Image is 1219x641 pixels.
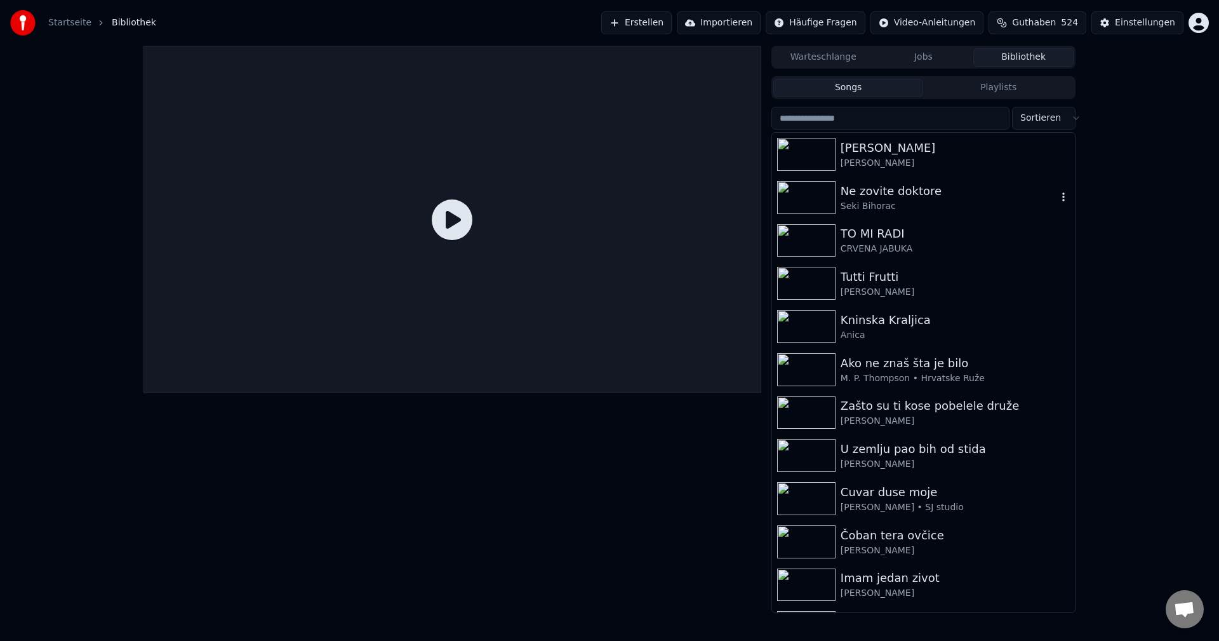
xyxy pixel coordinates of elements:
[841,440,1070,458] div: U zemlju pao bih od stida
[1115,17,1175,29] div: Einstellungen
[841,182,1057,200] div: Ne zovite doktore
[841,569,1070,587] div: Imam jedan zivot
[841,268,1070,286] div: Tutti Frutti
[1166,590,1204,628] a: Chat öffnen
[841,311,1070,329] div: Kninska Kraljica
[1020,112,1061,125] span: Sortieren
[870,11,984,34] button: Video-Anleitungen
[841,225,1070,243] div: TO MI RADI
[841,157,1070,170] div: [PERSON_NAME]
[841,200,1057,213] div: Seki Bihorac
[841,527,1070,544] div: Čoban tera ovčice
[112,17,156,29] span: Bibliothek
[841,544,1070,557] div: [PERSON_NAME]
[841,329,1070,342] div: Anica
[48,17,156,29] nav: breadcrumb
[601,11,672,34] button: Erstellen
[841,483,1070,501] div: Cuvar duse moje
[677,11,761,34] button: Importieren
[841,415,1070,428] div: [PERSON_NAME]
[1091,11,1183,34] button: Einstellungen
[841,501,1070,514] div: [PERSON_NAME] • SJ studio
[10,10,36,36] img: youka
[874,48,974,67] button: Jobs
[973,48,1074,67] button: Bibliothek
[923,79,1074,97] button: Playlists
[841,397,1070,415] div: Zašto su ti kose pobelele druže
[48,17,91,29] a: Startseite
[841,139,1070,157] div: [PERSON_NAME]
[989,11,1086,34] button: Guthaben524
[841,286,1070,299] div: [PERSON_NAME]
[841,372,1070,385] div: M. P. Thompson • Hrvatske Ruže
[766,11,865,34] button: Häufige Fragen
[841,354,1070,372] div: Ako ne znaš šta je bilo
[773,48,874,67] button: Warteschlange
[773,79,924,97] button: Songs
[841,587,1070,600] div: [PERSON_NAME]
[841,243,1070,255] div: CRVENA JABUKA
[841,458,1070,471] div: [PERSON_NAME]
[1061,17,1078,29] span: 524
[1012,17,1056,29] span: Guthaben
